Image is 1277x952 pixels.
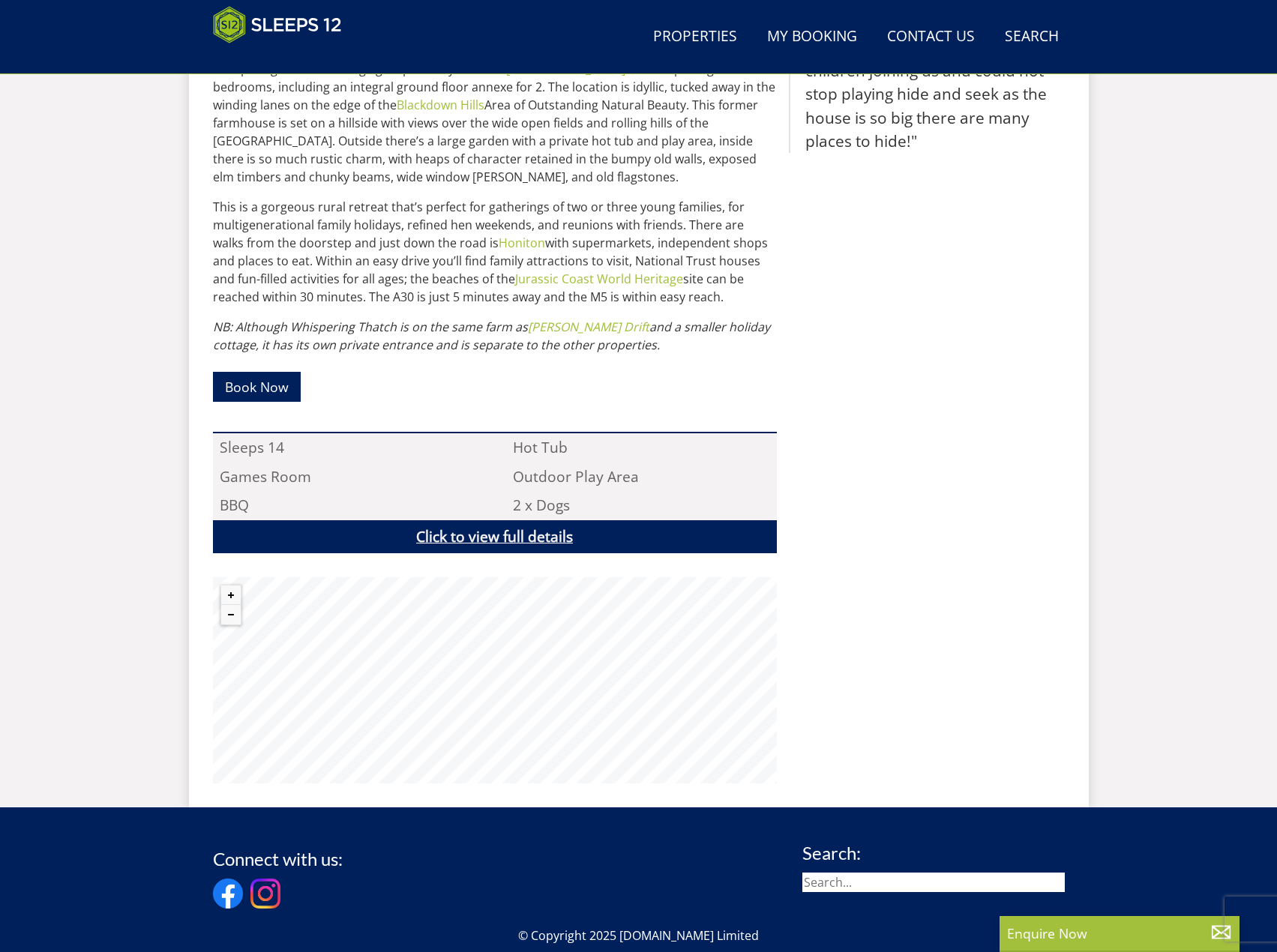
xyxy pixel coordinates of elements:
p: Whispering Thatch is a large group holiday house in that sleeps 14 guests in 6 bedrooms, includin... [213,60,777,186]
em: NB: Although Whispering Thatch is on the same farm as and a smaller holiday cottage, it has its o... [213,319,770,353]
p: Enquire Now [1007,924,1232,943]
h3: Search: [802,843,1065,863]
li: Sleeps 14 [213,433,484,462]
a: Book Now [213,372,301,401]
a: [PERSON_NAME] Drift [528,319,649,335]
input: Search... [802,873,1065,892]
img: Facebook [213,879,243,909]
img: Sleeps 12 [213,6,342,43]
a: Honiton [499,235,545,251]
a: Contact Us [881,20,981,54]
button: Zoom in [221,585,241,605]
iframe: Customer reviews powered by Trustpilot [205,52,363,65]
li: Games Room [213,463,484,491]
a: Properties [647,20,743,54]
p: This is a gorgeous rural retreat that’s perfect for gatherings of two or three young families, fo... [213,198,777,306]
li: Outdoor Play Area [506,463,777,491]
a: Jurassic Coast World Heritage [515,271,683,287]
p: © Copyright 2025 [DOMAIN_NAME] Limited [213,927,1065,945]
a: My Booking [761,20,863,54]
h3: Connect with us: [213,849,343,869]
a: Search [999,20,1065,54]
a: Blackdown Hills [397,97,484,113]
a: [GEOGRAPHIC_DATA] [506,61,625,77]
button: Zoom out [221,605,241,624]
canvas: Map [213,577,777,783]
li: BBQ [213,491,484,519]
li: Hot Tub [506,433,777,462]
a: Click to view full details [213,520,777,554]
img: Instagram [250,879,280,909]
li: 2 x Dogs [506,491,777,519]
